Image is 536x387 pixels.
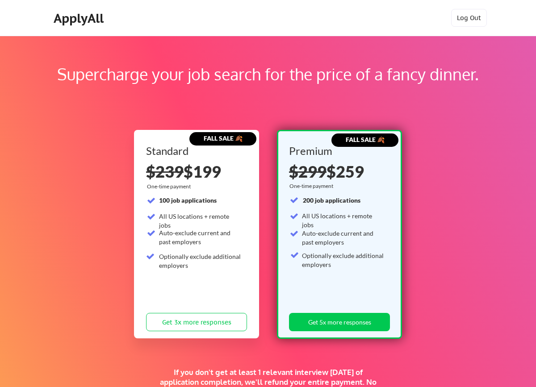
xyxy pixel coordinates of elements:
div: Optionally exclude additional employers [159,252,242,270]
div: All US locations + remote jobs [159,212,242,229]
div: Supercharge your job search for the price of a fancy dinner. [57,62,479,86]
div: $199 [146,163,247,179]
div: Standard [146,146,244,156]
div: One-time payment [147,183,193,190]
div: Optionally exclude additional employers [302,251,385,269]
button: Log Out [451,9,487,27]
strong: 100 job applications [159,196,217,204]
div: Auto-exclude current and past employers [302,229,385,246]
strong: 200 job applications [303,196,360,204]
strong: FALL SALE 🍂 [204,134,243,142]
strong: FALL SALE 🍂 [346,136,385,143]
button: Get 5x more responses [289,313,390,331]
s: $299 [289,162,327,181]
div: All US locations + remote jobs [302,212,385,229]
div: Premium [289,146,387,156]
div: ApplyAll [54,11,106,26]
s: $239 [146,162,184,181]
div: One-time payment [289,183,336,190]
button: Get 3x more responses [146,313,247,331]
div: $259 [289,163,387,179]
div: Auto-exclude current and past employers [159,229,242,246]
